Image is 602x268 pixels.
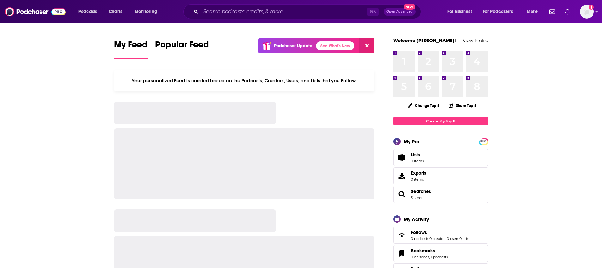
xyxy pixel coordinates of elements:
a: 0 users [447,236,459,241]
a: Bookmarks [396,249,408,258]
img: User Profile [580,5,594,19]
span: , [429,255,430,259]
span: , [459,236,459,241]
span: Monitoring [135,7,157,16]
a: My Feed [114,39,148,59]
input: Search podcasts, credits, & more... [201,7,367,17]
a: 0 podcasts [430,255,448,259]
button: open menu [130,7,165,17]
span: , [446,236,447,241]
span: Exports [411,170,426,176]
span: Lists [411,152,420,158]
span: Exports [396,171,408,180]
span: Podcasts [78,7,97,16]
p: Podchaser Update! [274,43,313,48]
span: Bookmarks [411,248,435,253]
button: Show profile menu [580,5,594,19]
span: Open Advanced [386,10,413,13]
span: Charts [109,7,122,16]
a: Exports [393,167,488,184]
a: View Profile [463,37,488,43]
button: Share Top 8 [448,99,477,112]
a: Follows [411,229,469,235]
a: Welcome [PERSON_NAME]! [393,37,456,43]
span: More [527,7,538,16]
a: Show notifications dropdown [562,6,572,17]
button: open menu [522,7,545,17]
a: Bookmarks [411,248,448,253]
a: Create My Top 8 [393,117,488,125]
button: Change Top 8 [404,102,444,109]
span: Searches [393,186,488,203]
span: 0 items [411,159,424,163]
span: Bookmarks [393,245,488,262]
span: Logged in as helenma123 [580,5,594,19]
img: Podchaser - Follow, Share and Rate Podcasts [5,6,66,18]
a: Show notifications dropdown [547,6,557,17]
span: Follows [411,229,427,235]
span: , [429,236,429,241]
a: 0 creators [429,236,446,241]
span: Lists [411,152,424,158]
a: 0 lists [459,236,469,241]
a: PRO [480,139,487,144]
a: 0 episodes [411,255,429,259]
div: My Pro [404,139,419,145]
button: Open AdvancedNew [384,8,416,16]
a: Follows [396,231,408,240]
span: For Podcasters [483,7,513,16]
span: ⌘ K [367,8,379,16]
span: New [404,4,415,10]
span: Lists [396,153,408,162]
div: My Activity [404,216,429,222]
a: See What's New [316,41,354,50]
button: open menu [479,7,522,17]
a: 3 saved [411,196,423,200]
a: Lists [393,149,488,166]
a: Searches [396,190,408,199]
a: Charts [105,7,126,17]
a: Popular Feed [155,39,209,59]
svg: Add a profile image [589,5,594,10]
span: For Business [447,7,472,16]
span: My Feed [114,39,148,54]
button: open menu [443,7,480,17]
a: 0 podcasts [411,236,429,241]
a: Searches [411,189,431,194]
span: Follows [393,227,488,244]
div: Your personalized Feed is curated based on the Podcasts, Creators, Users, and Lists that you Follow. [114,70,375,91]
span: 0 items [411,177,426,182]
button: open menu [74,7,105,17]
span: Popular Feed [155,39,209,54]
div: Search podcasts, credits, & more... [189,4,427,19]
